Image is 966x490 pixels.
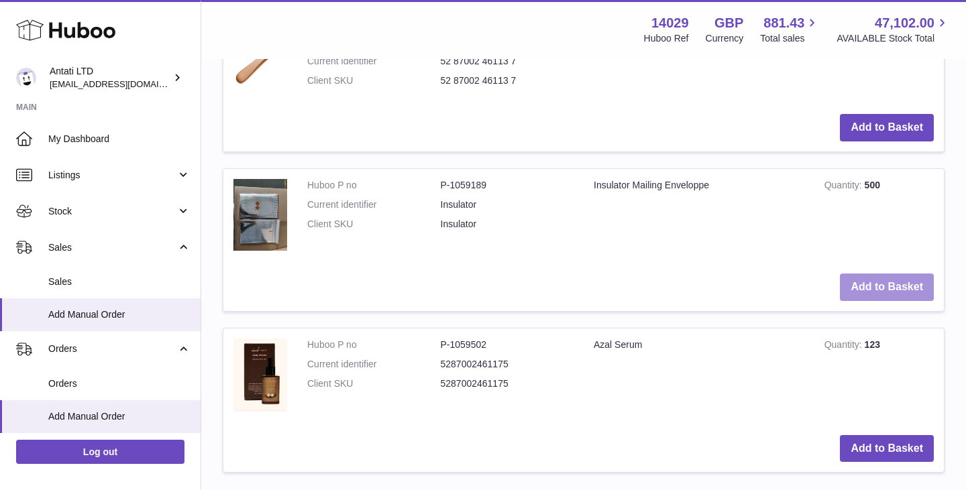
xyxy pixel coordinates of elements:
[48,133,191,145] span: My Dashboard
[16,440,184,464] a: Log out
[50,65,170,90] div: Antati LTD
[814,328,944,424] td: 123
[584,328,814,424] td: Azal Serum
[307,377,441,390] dt: Client SKU
[840,435,934,463] button: Add to Basket
[50,78,197,89] span: [EMAIL_ADDRESS][DOMAIN_NAME]
[824,180,865,194] strong: Quantity
[48,241,176,254] span: Sales
[441,218,574,231] dd: Insulator
[307,179,441,192] dt: Huboo P no
[760,32,820,45] span: Total sales
[441,339,574,351] dd: P-1059502
[584,169,814,264] td: Insulator Mailing Enveloppe
[814,169,944,264] td: 500
[307,358,441,371] dt: Current identifier
[48,377,191,390] span: Orders
[307,74,441,87] dt: Client SKU
[16,68,36,88] img: toufic@antatiskin.com
[651,14,689,32] strong: 14029
[233,179,287,251] img: Insulator Mailing Enveloppe
[441,377,574,390] dd: 5287002461175
[441,74,574,87] dd: 52 87002 46113 7
[837,14,950,45] a: 47,102.00 AVAILABLE Stock Total
[824,339,865,353] strong: Quantity
[48,169,176,182] span: Listings
[441,179,574,192] dd: P-1059189
[714,14,743,32] strong: GBP
[307,198,441,211] dt: Current identifier
[307,218,441,231] dt: Client SKU
[48,410,191,423] span: Add Manual Order
[875,14,934,32] span: 47,102.00
[233,339,287,411] img: Azal Serum
[307,339,441,351] dt: Huboo P no
[48,205,176,218] span: Stock
[840,114,934,141] button: Add to Basket
[48,308,191,321] span: Add Manual Order
[760,14,820,45] a: 881.43 Total sales
[644,32,689,45] div: Huboo Ref
[763,14,804,32] span: 881.43
[441,358,574,371] dd: 5287002461175
[584,25,814,104] td: Anti-Bacterial Stainless Steel Spatula
[233,36,287,86] img: Anti-Bacterial Stainless Steel Spatula
[441,198,574,211] dd: Insulator
[48,275,191,288] span: Sales
[837,32,950,45] span: AVAILABLE Stock Total
[48,343,176,355] span: Orders
[706,32,744,45] div: Currency
[441,55,574,68] dd: 52 87002 46113 7
[840,273,934,301] button: Add to Basket
[814,25,944,104] td: 60
[307,55,441,68] dt: Current identifier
